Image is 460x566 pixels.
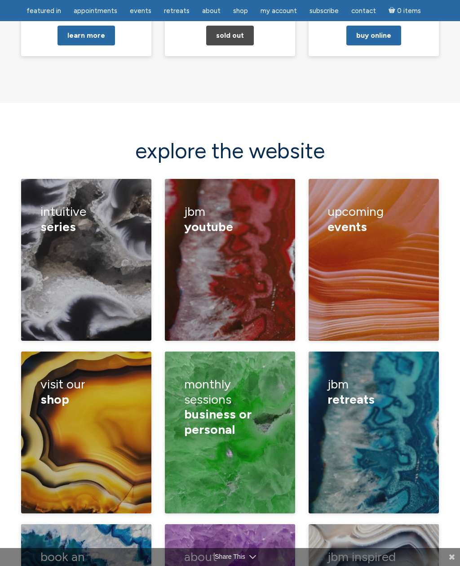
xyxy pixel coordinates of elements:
[206,26,254,45] a: Sold Out
[397,8,421,14] span: 0 items
[202,7,221,15] span: About
[21,139,439,163] h2: explore the website
[346,2,381,20] a: Contact
[124,2,157,20] a: Events
[130,7,151,15] span: Events
[21,2,66,20] a: featured in
[389,7,397,15] i: Cart
[327,198,420,241] h3: upcoming
[304,2,344,20] a: Subscribe
[74,7,117,15] span: Appointments
[164,7,190,15] span: Retreats
[351,7,376,15] span: Contact
[184,406,252,437] span: business or personal
[327,219,367,234] span: events
[327,370,420,413] h3: JBM
[255,2,302,20] a: My Account
[310,7,339,15] span: Subscribe
[57,26,115,45] a: Learn More
[68,2,123,20] a: Appointments
[383,1,426,20] a: Cart0 items
[197,2,226,20] a: About
[184,219,233,234] span: YouTube
[40,392,69,407] span: shop
[327,392,375,407] span: retreats
[40,219,76,234] span: series
[346,26,401,45] a: Buy Online
[228,2,253,20] a: Shop
[261,7,297,15] span: My Account
[184,370,276,443] h3: monthly sessions
[27,7,61,15] span: featured in
[159,2,195,20] a: Retreats
[40,198,133,241] h3: Intuitive
[184,198,276,241] h3: JBM
[40,370,133,413] h3: visit our
[233,7,248,15] span: Shop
